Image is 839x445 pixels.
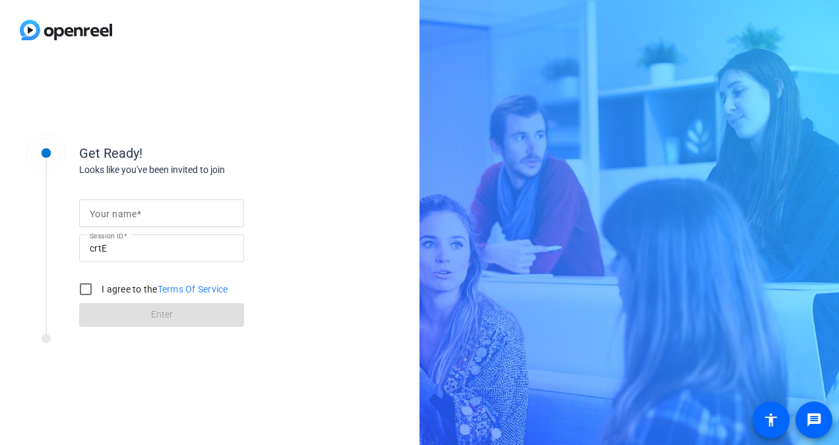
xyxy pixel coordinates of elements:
a: Terms Of Service [158,284,228,294]
div: Looks like you've been invited to join [79,163,343,177]
mat-label: Your name [90,209,137,219]
mat-icon: message [806,412,822,428]
mat-label: Session ID [90,232,123,240]
label: I agree to the [99,283,228,296]
div: Get Ready! [79,143,343,163]
mat-icon: accessibility [763,412,779,428]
